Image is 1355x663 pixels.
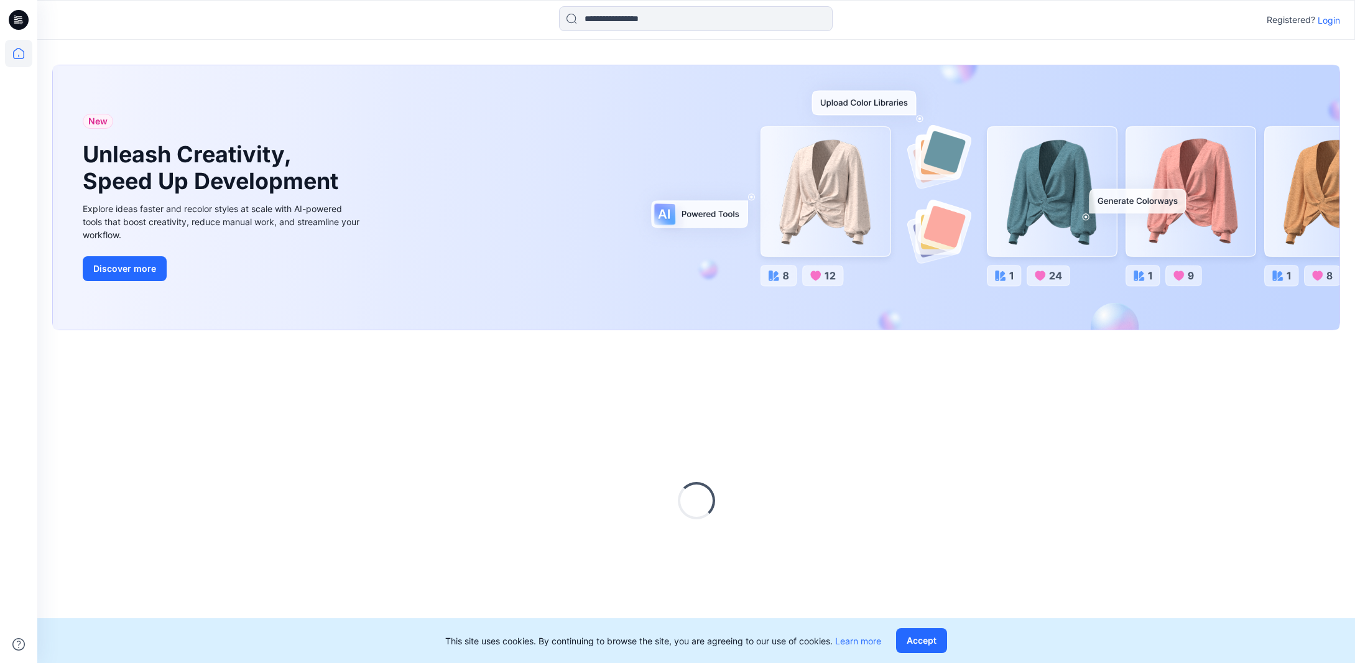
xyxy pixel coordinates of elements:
p: Registered? [1267,12,1315,27]
button: Discover more [83,256,167,281]
p: Login [1318,14,1340,27]
h1: Unleash Creativity, Speed Up Development [83,141,344,195]
a: Discover more [83,256,363,281]
a: Learn more [835,636,881,646]
button: Accept [896,628,947,653]
p: This site uses cookies. By continuing to browse the site, you are agreeing to our use of cookies. [445,634,881,647]
span: New [88,114,108,129]
div: Explore ideas faster and recolor styles at scale with AI-powered tools that boost creativity, red... [83,202,363,241]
